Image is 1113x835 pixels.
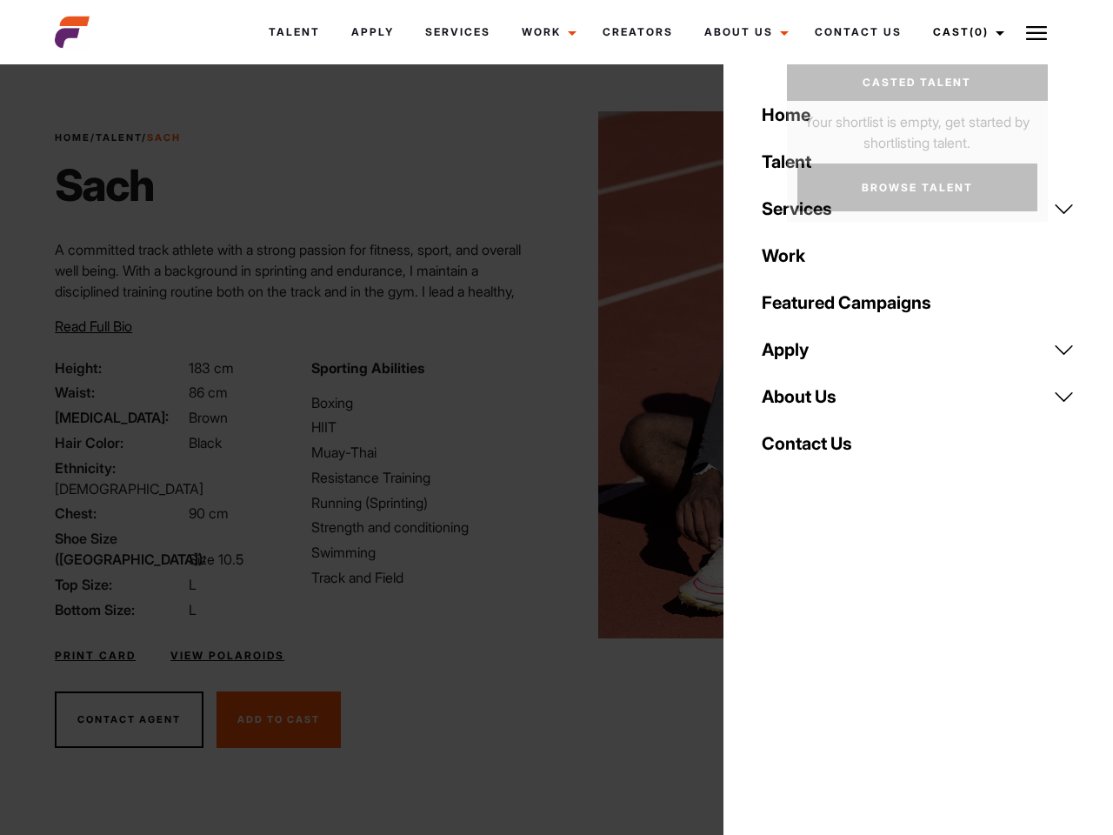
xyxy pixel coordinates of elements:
[55,691,203,749] button: Contact Agent
[189,504,229,522] span: 90 cm
[751,185,1085,232] a: Services
[751,279,1085,326] a: Featured Campaigns
[55,130,181,145] span: / /
[55,407,185,428] span: [MEDICAL_DATA]:
[751,373,1085,420] a: About Us
[1026,23,1047,43] img: Burger icon
[751,91,1085,138] a: Home
[336,9,410,56] a: Apply
[917,9,1015,56] a: Cast(0)
[751,138,1085,185] a: Talent
[189,551,243,568] span: Size 10.5
[147,131,181,144] strong: Sach
[55,480,203,498] span: [DEMOGRAPHIC_DATA]
[189,359,234,377] span: 183 cm
[311,417,546,438] li: HIIT
[55,382,185,403] span: Waist:
[311,517,546,538] li: Strength and conditioning
[237,713,320,725] span: Add To Cast
[55,458,185,478] span: Ethnicity:
[311,359,424,377] strong: Sporting Abilities
[311,467,546,488] li: Resistance Training
[689,9,799,56] a: About Us
[311,392,546,413] li: Boxing
[587,9,689,56] a: Creators
[797,164,1037,211] a: Browse Talent
[55,574,185,595] span: Top Size:
[311,542,546,563] li: Swimming
[970,25,989,38] span: (0)
[189,576,197,593] span: L
[253,9,336,56] a: Talent
[787,101,1048,153] p: Your shortlist is empty, get started by shortlisting talent.
[410,9,506,56] a: Services
[55,648,136,664] a: Print Card
[55,599,185,620] span: Bottom Size:
[189,384,228,401] span: 86 cm
[55,432,185,453] span: Hair Color:
[217,691,341,749] button: Add To Cast
[55,131,90,144] a: Home
[751,420,1085,467] a: Contact Us
[751,232,1085,279] a: Work
[189,601,197,618] span: L
[799,9,917,56] a: Contact Us
[55,159,181,211] h1: Sach
[55,239,546,344] p: A committed track athlete with a strong passion for fitness, sport, and overall well being. With ...
[96,131,142,144] a: Talent
[189,434,222,451] span: Black
[311,442,546,463] li: Muay-Thai
[311,567,546,588] li: Track and Field
[311,492,546,513] li: Running (Sprinting)
[55,317,132,335] span: Read Full Bio
[787,64,1048,101] a: Casted Talent
[55,528,185,570] span: Shoe Size ([GEOGRAPHIC_DATA]):
[506,9,587,56] a: Work
[170,648,284,664] a: View Polaroids
[751,326,1085,373] a: Apply
[55,357,185,378] span: Height:
[55,503,185,524] span: Chest:
[189,409,228,426] span: Brown
[55,316,132,337] button: Read Full Bio
[55,15,90,50] img: cropped-aefm-brand-fav-22-square.png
